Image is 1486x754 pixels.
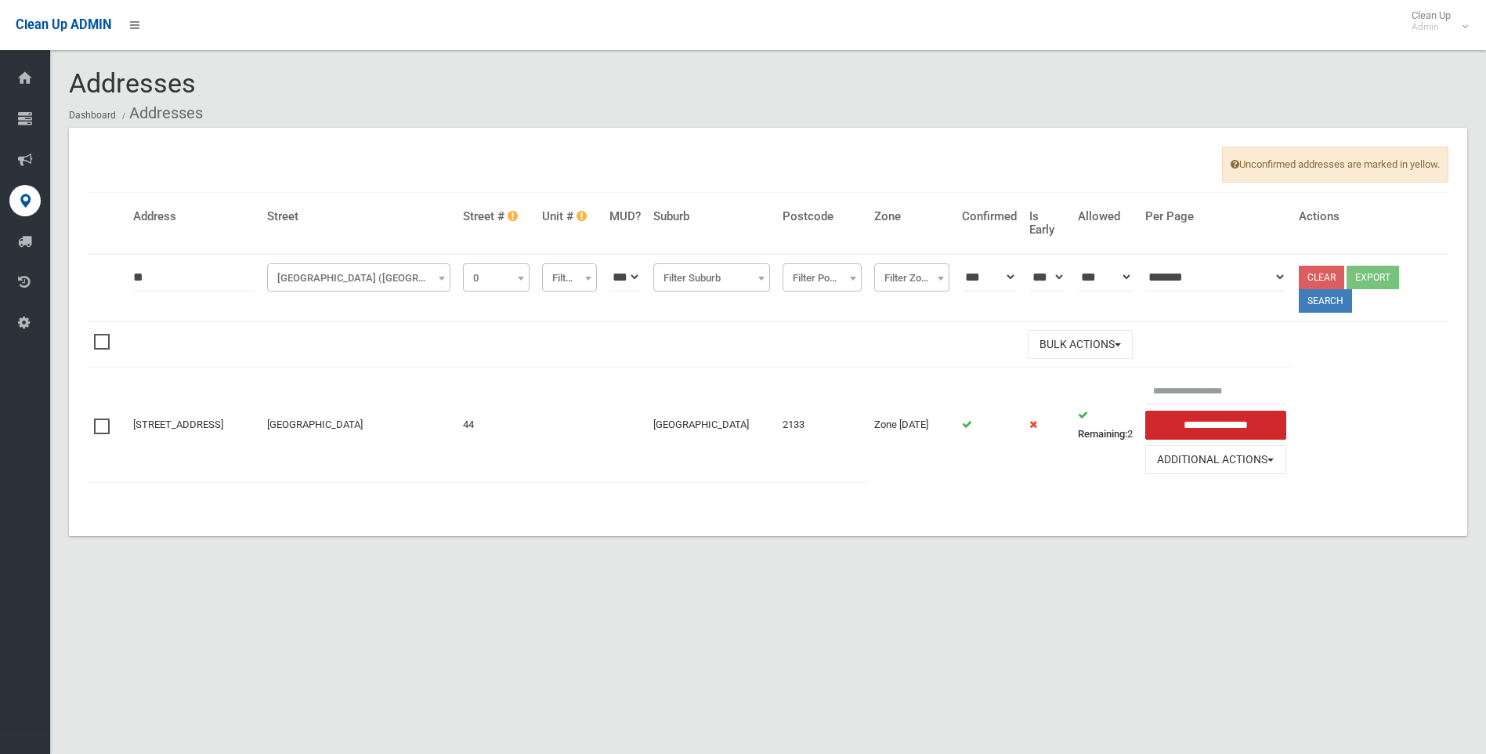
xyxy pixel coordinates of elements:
span: Filter Unit # [546,267,593,289]
button: Search [1299,289,1352,313]
span: Filter Suburb [653,263,770,292]
td: 44 [457,368,535,482]
span: Filter Suburb [657,267,766,289]
span: 0 [463,263,529,292]
span: Filter Postcode [783,263,862,292]
button: Additional Actions [1145,445,1286,474]
a: [STREET_ADDRESS] [133,419,223,430]
span: Balmoral Avenue (CROYDON PARK) [271,267,447,289]
h4: Unit # [542,210,597,223]
strong: Remaining: [1078,428,1127,440]
span: Filter Zone [874,263,949,292]
button: Bulk Actions [1028,330,1133,359]
span: Clean Up ADMIN [16,17,111,32]
h4: Zone [874,210,949,223]
h4: Postcode [783,210,862,223]
span: Clean Up [1404,9,1466,33]
h4: MUD? [609,210,641,223]
li: Addresses [118,99,203,128]
h4: Confirmed [962,210,1017,223]
h4: Street # [463,210,529,223]
td: 2 [1072,368,1139,482]
span: Unconfirmed addresses are marked in yellow. [1222,147,1448,183]
span: Filter Zone [878,267,945,289]
h4: Address [133,210,255,223]
span: Filter Postcode [786,267,858,289]
td: [GEOGRAPHIC_DATA] [647,368,776,482]
h4: Is Early [1029,210,1065,236]
span: Addresses [69,67,196,99]
h4: Allowed [1078,210,1133,223]
h4: Per Page [1145,210,1286,223]
small: Admin [1412,21,1451,33]
button: Export [1347,266,1399,289]
span: Filter Unit # [542,263,597,292]
td: Zone [DATE] [868,368,956,482]
span: 0 [467,267,525,289]
td: 2133 [776,368,868,482]
td: [GEOGRAPHIC_DATA] [261,368,457,482]
a: Dashboard [69,110,116,121]
span: Balmoral Avenue (CROYDON PARK) [267,263,451,292]
h4: Street [267,210,451,223]
h4: Actions [1299,210,1442,223]
h4: Suburb [653,210,770,223]
a: Clear [1299,266,1344,289]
